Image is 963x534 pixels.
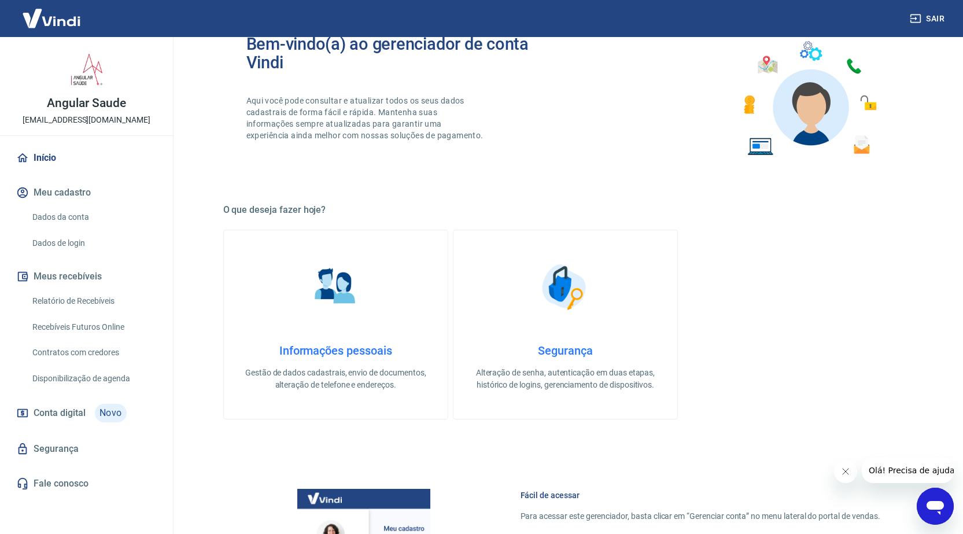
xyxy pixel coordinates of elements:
button: Meu cadastro [14,180,159,205]
a: Segurança [14,436,159,462]
a: Recebíveis Futuros Online [28,315,159,339]
p: Alteração de senha, autenticação em duas etapas, histórico de logins, gerenciamento de dispositivos. [472,367,659,391]
img: Imagem de um avatar masculino com diversos icones exemplificando as funcionalidades do gerenciado... [733,35,885,163]
img: Informações pessoais [307,258,364,316]
button: Meus recebíveis [14,264,159,289]
img: Vindi [14,1,89,36]
p: Gestão de dados cadastrais, envio de documentos, alteração de telefone e endereços. [242,367,429,391]
h2: Bem-vindo(a) ao gerenciador de conta Vindi [246,35,566,72]
a: Relatório de Recebíveis [28,289,159,313]
p: Para acessar este gerenciador, basta clicar em “Gerenciar conta” no menu lateral do portal de ven... [521,510,880,522]
h4: Segurança [472,344,659,358]
p: Angular Saude [47,97,126,109]
img: Segurança [536,258,594,316]
a: Informações pessoaisInformações pessoaisGestão de dados cadastrais, envio de documentos, alteraçã... [223,230,448,419]
h6: Fácil de acessar [521,489,880,501]
iframe: Mensagem da empresa [862,458,954,483]
p: Aqui você pode consultar e atualizar todos os seus dados cadastrais de forma fácil e rápida. Mant... [246,95,486,141]
p: [EMAIL_ADDRESS][DOMAIN_NAME] [23,114,150,126]
a: Dados da conta [28,205,159,229]
h4: Informações pessoais [242,344,429,358]
span: Conta digital [34,405,86,421]
a: Início [14,145,159,171]
a: Dados de login [28,231,159,255]
button: Sair [907,8,949,30]
iframe: Fechar mensagem [834,460,857,483]
a: Conta digitalNovo [14,399,159,427]
iframe: Botão para abrir a janela de mensagens [917,488,954,525]
img: 45a4dbe8-9df9-416d-970c-a854dddb586c.jpeg [64,46,110,93]
h5: O que deseja fazer hoje? [223,204,908,216]
a: Contratos com credores [28,341,159,364]
span: Novo [95,404,127,422]
a: Fale conosco [14,471,159,496]
a: Disponibilização de agenda [28,367,159,391]
a: SegurançaSegurançaAlteração de senha, autenticação em duas etapas, histórico de logins, gerenciam... [453,230,678,419]
span: Olá! Precisa de ajuda? [7,8,97,17]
